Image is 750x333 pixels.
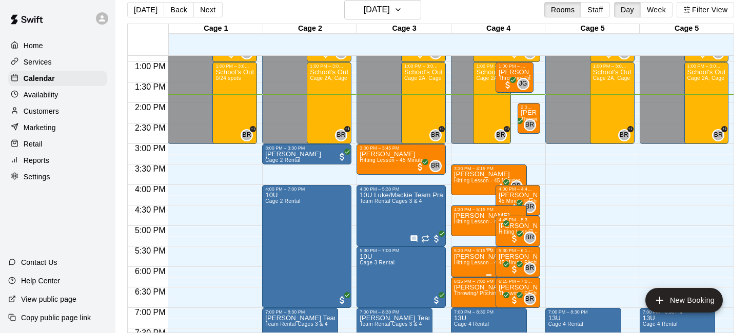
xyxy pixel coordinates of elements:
h6: [DATE] [364,3,390,17]
span: All customers have paid [496,223,506,234]
span: 45 Minute Pitching Lesson with [PERSON_NAME] [PERSON_NAME] [499,198,666,204]
div: 5:30 PM – 7:00 PM [360,248,443,253]
span: BR [431,161,440,171]
span: +1 [721,126,727,132]
div: 6:15 PM – 7:00 PM [454,279,524,284]
div: Cage 5 [545,24,640,34]
a: Retail [8,136,107,152]
div: Billy Jack Ryan [335,129,347,141]
span: Billy Jack Ryan & 1 other [433,129,442,141]
span: Billy Jack Ryan & 1 other [716,129,724,141]
div: Cage 3 [357,24,451,34]
span: Team Rental Cages 3 & 4 [360,198,422,204]
div: Settings [8,169,107,184]
div: 6:15 PM – 7:00 PM [499,279,537,284]
span: BR [525,120,534,130]
span: BR [337,130,345,140]
span: All customers have paid [509,203,520,213]
p: Marketing [24,122,56,133]
span: +1 [504,126,510,132]
p: Calendar [24,73,55,84]
span: BR [525,294,534,304]
span: +1 [627,126,634,132]
div: 3:30 PM – 4:15 PM [454,166,524,171]
span: Cage 4 Rental [454,321,489,327]
p: Customers [24,106,59,116]
p: Help Center [21,276,60,286]
span: Team Rental Cages 3 & 4 [265,321,328,327]
span: 5:00 PM [132,226,168,235]
span: 2:00 PM [132,103,168,112]
div: 5:30 PM – 6:15 PM: Ian Dickerson [496,246,540,277]
span: 0/24 spots filled [215,75,241,81]
span: Cage 3 Rental [360,260,394,265]
div: Services [8,54,107,70]
span: All customers have paid [431,234,442,244]
div: Billy Jack Ryan [495,129,507,141]
span: Billy Jack Ryan [528,232,536,244]
div: 4:45 PM – 5:30 PM: Asher Katznelson [496,216,540,246]
div: 2:00 PM – 2:45 PM [521,105,537,110]
div: 5:30 PM – 6:15 PM: dean elliott [451,246,527,277]
span: JG [519,79,527,89]
div: 1:00 PM – 3:00 PM [476,64,508,69]
div: 3:00 PM – 3:45 PM [360,145,443,151]
div: Jesse Gassman [517,78,529,90]
div: 1:00 PM – 1:45 PM: Rowan Duddie [496,62,534,93]
button: Next [193,2,222,17]
div: 2:00 PM – 2:45 PM: Alexander Ayoub [518,103,540,134]
p: Copy public page link [21,313,91,323]
button: add [645,288,723,313]
span: BR [525,233,534,243]
button: Staff [581,2,610,17]
a: Reports [8,153,107,168]
div: 5:30 PM – 7:00 PM: 10U [357,246,446,308]
span: 5:30 PM [132,246,168,255]
a: Home [8,38,107,53]
div: 6:15 PM – 7:00 PM: Granton Kim [451,277,527,308]
span: BR [714,130,723,140]
button: Day [614,2,641,17]
div: Billy Jack Ryan [712,129,724,141]
div: 4:30 PM – 5:15 PM [454,207,524,212]
span: Cage 4 Rental [643,321,678,327]
span: Recurring event [421,235,429,243]
span: 1:30 PM [132,82,168,91]
div: 3:00 PM – 3:45 PM: Finn Cornelius [357,144,446,175]
div: 1:00 PM – 3:00 PM: School's Out - Camps On! Session 2 (October 13) Extended Care (1-3 pm) [212,62,257,144]
div: 1:00 PM – 3:00 PM: School's Out - Camps On! Session 2 (October 13) Extended Care (1-3 pm) [590,62,635,144]
div: Billy Jack Ryan [618,129,630,141]
span: 3:30 PM [132,164,168,173]
span: Billy Jack Ryan [528,262,536,275]
span: Billy Jack Ryan & 1 other [622,129,630,141]
span: 6:00 PM [132,267,168,276]
svg: Has notes [410,235,418,243]
p: Services [24,57,52,67]
div: 1:00 PM – 1:45 PM [499,64,530,69]
div: 4:30 PM – 5:15 PM: Callan Carey [451,205,527,236]
div: Billy Jack Ryan [429,129,442,141]
button: [DATE] [127,2,164,17]
span: RB [512,181,521,192]
a: Customers [8,103,107,119]
div: Billy Jack Ryan [429,160,442,172]
div: Calendar [8,71,107,86]
span: Billy Jack Ryan & 1 other [339,129,347,141]
div: 1:00 PM – 3:00 PM: School's Out - Camps On! Session 2 (October 13) Extended Care (1-3 pm) [684,62,729,144]
div: 3:00 PM – 3:30 PM [265,145,348,151]
div: 7:00 PM – 8:30 PM [360,309,429,315]
span: All customers have paid [415,162,425,172]
div: 1:00 PM – 3:00 PM [310,64,348,69]
div: 4:00 PM – 4:45 PM [499,186,537,192]
span: 4:00 PM [132,185,168,194]
span: Jesse Gassman [521,78,529,90]
div: Billy Jack Ryan [524,293,536,305]
div: 4:00 PM – 7:00 PM [265,186,348,192]
p: Home [24,40,43,51]
span: 3:00 PM [132,144,168,153]
span: Throwing/ Pitching Lesson - 45 Minutes [454,290,550,296]
span: Rafael Betances [515,180,523,193]
div: Cage 2 [263,24,358,34]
